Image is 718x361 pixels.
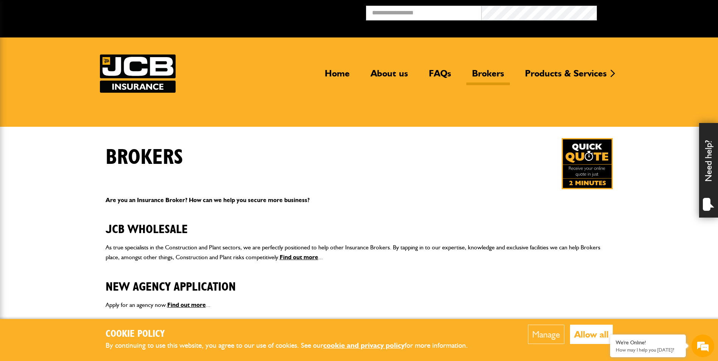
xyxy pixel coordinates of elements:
img: JCB Insurance Services logo [100,54,176,93]
button: Broker Login [597,6,712,17]
div: We're Online! [616,339,680,346]
h2: Our Products [106,316,613,342]
h2: New Agency Application [106,268,613,294]
p: By continuing to use this website, you agree to our use of cookies. See our for more information. [106,340,480,352]
p: Apply for an agency now. ... [106,300,613,310]
div: Need help? [699,123,718,218]
a: Brokers [466,68,510,85]
a: cookie and privacy policy [323,341,405,350]
h2: Cookie Policy [106,328,480,340]
a: Home [319,68,355,85]
button: Allow all [570,325,613,344]
a: About us [365,68,414,85]
a: Find out more [167,301,206,308]
a: Get your insurance quote in just 2-minutes [562,138,613,189]
a: JCB Insurance Services [100,54,176,93]
p: As true specialists in the Construction and Plant sectors, we are perfectly positioned to help ot... [106,243,613,262]
a: Products & Services [519,68,612,85]
a: Find out more [280,254,318,261]
button: Manage [528,325,564,344]
h2: JCB Wholesale [106,211,613,237]
p: Are you an Insurance Broker? How can we help you secure more business? [106,195,613,205]
img: Quick Quote [562,138,613,189]
h1: Brokers [106,145,183,170]
p: How may I help you today? [616,347,680,353]
a: FAQs [423,68,457,85]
